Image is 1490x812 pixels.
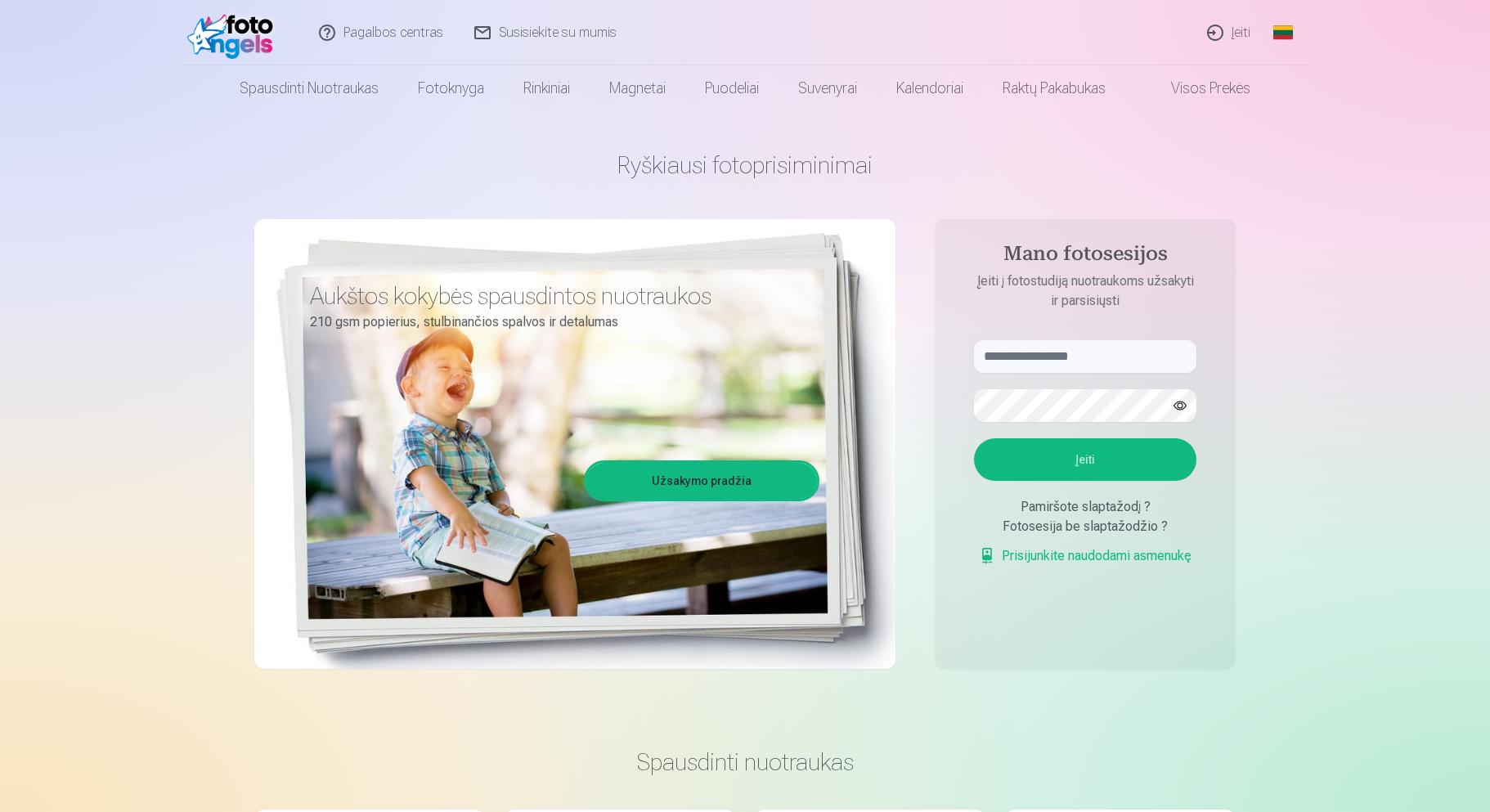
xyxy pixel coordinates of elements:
a: Užsakymo pradžia [586,463,817,499]
h3: Aukštos kokybės spausdintos nuotraukos [310,281,807,311]
a: Rinkiniai [504,65,590,111]
a: Fotoknyga [398,65,504,111]
h1: Ryškiausi fotoprisiminimai [254,150,1236,180]
div: Pamiršote slaptažodį ? [974,497,1196,517]
a: Magnetai [590,65,685,111]
a: Kalendoriai [877,65,983,111]
p: Įeiti į fotostudiją nuotraukoms užsakyti ir parsisiųsti [958,271,1213,311]
a: Prisijunkite naudodami asmenukę [979,546,1192,566]
a: Spausdinti nuotraukas [220,65,398,111]
a: Puodeliai [685,65,779,111]
a: Raktų pakabukas [983,65,1125,111]
img: /fa2 [187,7,281,59]
div: Fotosesija be slaptažodžio ? [974,517,1196,536]
a: Suvenyrai [779,65,877,111]
h4: Mano fotosesijos [958,242,1213,271]
p: 210 gsm popierius, stulbinančios spalvos ir detalumas [310,311,807,334]
h3: Spausdinti nuotraukas [267,747,1223,777]
a: Visos prekės [1125,65,1270,111]
button: Įeiti [974,438,1196,481]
